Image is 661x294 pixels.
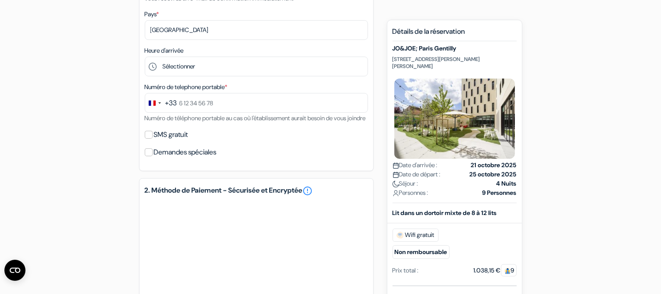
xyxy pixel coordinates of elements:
[393,190,399,197] img: user_icon.svg
[393,181,399,187] img: moon.svg
[501,264,517,276] span: 9
[393,161,438,170] span: Date d'arrivée :
[393,45,517,52] h5: JO&JOE; Paris Gentilly
[154,146,217,158] label: Demandes spéciales
[145,93,368,113] input: 6 12 34 56 78
[393,179,418,188] span: Séjour :
[393,266,419,275] div: Prix total :
[145,46,184,55] label: Heure d'arrivée
[145,186,368,196] h5: 2. Méthode de Paiement - Sécurisée et Encryptée
[145,10,159,19] label: Pays
[165,98,177,108] div: +33
[145,93,177,112] button: Change country, selected France (+33)
[4,260,25,281] button: Ouvrir le widget CMP
[474,266,517,275] div: 1.038,15 €
[470,170,517,179] strong: 25 octobre 2025
[393,188,429,197] span: Personnes :
[393,229,439,242] span: Wifi gratuit
[393,170,441,179] span: Date de départ :
[303,186,313,196] a: error_outline
[154,129,188,141] label: SMS gratuit
[145,114,366,122] small: Numéro de téléphone portable au cas où l'établissement aurait besoin de vous joindre
[471,161,517,170] strong: 21 octobre 2025
[397,232,404,239] img: free_wifi.svg
[145,82,228,92] label: Numéro de telephone portable
[393,27,517,41] h5: Détails de la réservation
[482,188,517,197] strong: 9 Personnes
[497,179,517,188] strong: 4 Nuits
[393,162,399,169] img: calendar.svg
[393,172,399,178] img: calendar.svg
[393,209,497,217] b: Lit dans un dortoir mixte de 8 à 12 lits
[393,56,517,70] p: [STREET_ADDRESS][PERSON_NAME][PERSON_NAME]
[393,245,450,259] small: Non remboursable
[504,268,511,274] img: guest.svg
